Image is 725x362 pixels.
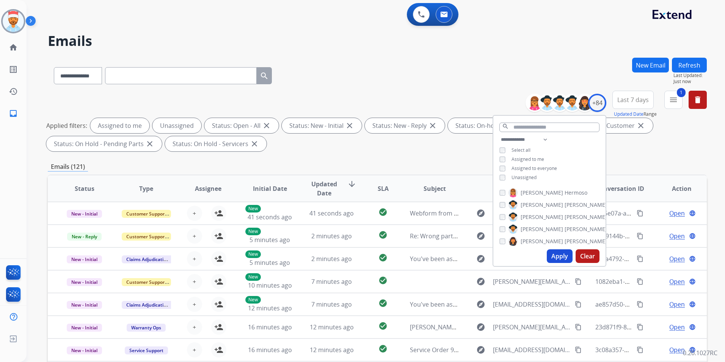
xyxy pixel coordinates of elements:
th: Action [645,175,707,202]
span: + [193,300,196,309]
span: Customer Support [122,210,171,218]
mat-icon: history [9,87,18,96]
span: New - Initial [67,301,102,309]
span: Warranty Ops [127,324,166,332]
div: Status: On-hold – Internal [448,118,546,133]
span: Customer Support [122,278,171,286]
mat-icon: check_circle [378,299,388,308]
span: [PERSON_NAME] [521,213,563,221]
span: You've been assigned a new service order: dca04009-d4ec-46ce-8630-a3739cce929f [410,255,647,263]
mat-icon: language [689,301,696,308]
div: Status: Open - All [204,118,279,133]
mat-icon: list_alt [9,65,18,74]
mat-icon: content_copy [637,210,643,217]
button: + [187,228,202,244]
span: [PERSON_NAME] [565,201,607,209]
mat-icon: home [9,43,18,52]
mat-icon: person_add [214,209,223,218]
span: You've been assigned a new service order: 166f8635-4fb4-4bde-88fd-43cee8bc200a [410,300,646,308]
mat-icon: language [689,346,696,353]
div: Status: On Hold - Pending Parts [46,136,162,151]
button: + [187,320,202,335]
span: 5 minutes ago [250,258,290,267]
div: Unassigned [152,118,201,133]
mat-icon: check_circle [378,253,388,262]
mat-icon: person_add [214,323,223,332]
p: New [245,296,261,304]
mat-icon: content_copy [637,255,643,262]
span: Service Support [125,346,168,354]
span: Type [139,184,153,193]
h2: Emails [48,33,707,49]
span: ae857d50-cb4d-4f79-9c2b-3eb38f046443 [595,300,710,308]
span: Open [669,323,685,332]
span: [PERSON_NAME] [521,189,563,197]
button: Updated Date [614,111,643,117]
mat-icon: content_copy [575,301,582,308]
span: [PERSON_NAME] [521,201,563,209]
span: Service Order 90dd4b5b-c310-4a4c-9ff5-3d559eb8b290 Booked with Velofix [410,346,624,354]
span: Claims Adjudication [122,301,174,309]
mat-icon: check_circle [378,276,388,285]
span: Webform from [EMAIL_ADDRESS][DOMAIN_NAME] on [DATE] [410,209,582,217]
p: New [245,273,261,281]
span: Open [669,345,685,354]
button: 1 [664,91,683,109]
span: New - Initial [67,324,102,332]
span: Claims Adjudication [122,255,174,263]
span: Select all [512,147,530,153]
span: 41 seconds ago [248,213,292,221]
span: 12 minutes ago [310,323,354,331]
mat-icon: search [260,71,269,80]
mat-icon: check_circle [378,208,388,217]
span: 5 minutes ago [250,236,290,244]
div: Status: New - Reply [365,118,445,133]
mat-icon: delete [693,95,702,104]
span: [EMAIL_ADDRESS][DOMAIN_NAME] [493,345,571,354]
span: 41 seconds ago [309,209,354,217]
mat-icon: content_copy [637,278,643,285]
span: Range [614,111,657,117]
p: 0.20.1027RC [683,348,717,357]
span: 7 minutes ago [311,300,352,308]
span: 16 minutes ago [248,346,292,354]
span: Customer Support [122,233,171,241]
mat-icon: close [262,121,271,130]
span: [PERSON_NAME] 452419492 [410,323,489,331]
span: + [193,209,196,218]
span: New - Initial [67,278,102,286]
div: Status: New - Initial [282,118,362,133]
span: + [193,277,196,286]
button: Apply [547,249,573,263]
span: Hermoso [565,189,587,197]
mat-icon: language [689,324,696,331]
mat-icon: content_copy [637,346,643,353]
span: Assignee [195,184,221,193]
span: Subject [424,184,446,193]
span: 16 minutes ago [248,323,292,331]
span: [PERSON_NAME] [565,238,607,245]
button: + [187,342,202,357]
mat-icon: content_copy [575,324,582,331]
span: + [193,231,196,241]
span: Assigned to me [512,156,544,162]
span: New - Reply [67,233,102,241]
span: Just now [673,79,707,85]
button: Last 7 days [612,91,654,109]
span: 12 minutes ago [248,304,292,312]
img: avatar [3,11,24,32]
button: Clear [576,249,599,263]
span: 1082eba1-3bc1-4ba5-8625-615d14aefabe [595,277,712,286]
span: 1 [677,88,686,97]
mat-icon: explore [476,209,485,218]
span: + [193,323,196,332]
span: Last 7 days [617,98,649,101]
mat-icon: check_circle [378,344,388,353]
mat-icon: close [250,139,259,148]
p: New [245,250,261,258]
mat-icon: close [428,121,437,130]
mat-icon: search [502,123,509,130]
mat-icon: close [636,121,645,130]
span: [PERSON_NAME][EMAIL_ADDRESS][DOMAIN_NAME] [493,277,571,286]
span: Open [669,209,685,218]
